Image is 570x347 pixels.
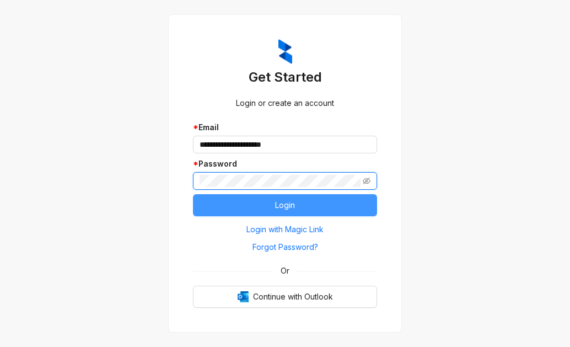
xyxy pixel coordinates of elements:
span: Forgot Password? [252,241,318,253]
h3: Get Started [193,68,377,86]
button: OutlookContinue with Outlook [193,286,377,308]
span: eye-invisible [363,177,370,185]
img: ZumaIcon [278,39,292,65]
span: Or [273,265,297,277]
div: Password [193,158,377,170]
div: Login or create an account [193,97,377,109]
span: Login [275,199,295,211]
button: Login with Magic Link [193,221,377,238]
button: Forgot Password? [193,238,377,256]
div: Email [193,121,377,134]
button: Login [193,194,377,216]
span: Continue with Outlook [253,291,333,303]
img: Outlook [238,291,249,302]
span: Login with Magic Link [246,223,324,236]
